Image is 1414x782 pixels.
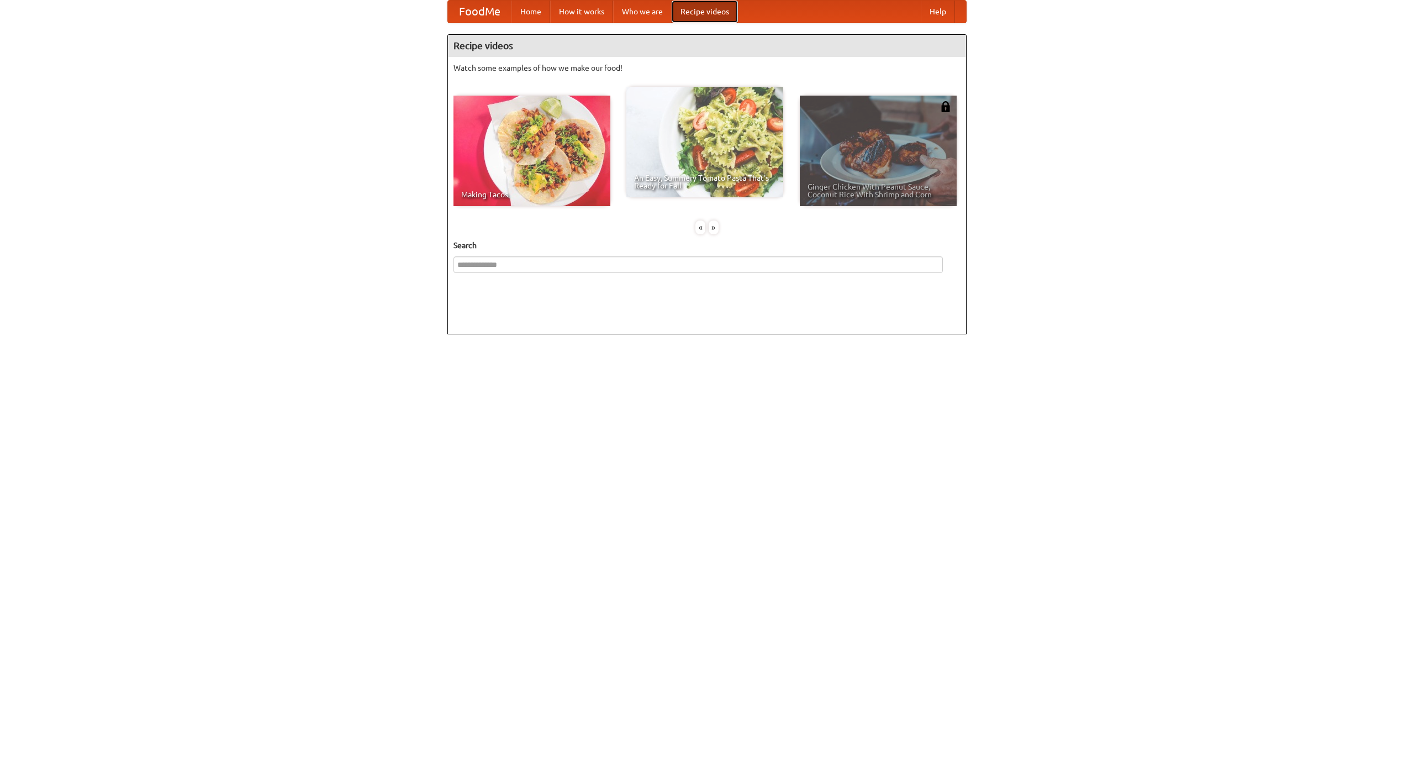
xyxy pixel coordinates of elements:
a: Recipe videos [672,1,738,23]
a: Making Tacos [453,96,610,206]
div: » [709,221,719,234]
h4: Recipe videos [448,35,966,57]
img: 483408.png [940,101,951,112]
a: Who we are [613,1,672,23]
a: FoodMe [448,1,511,23]
div: « [695,221,705,234]
a: An Easy, Summery Tomato Pasta That's Ready for Fall [626,87,783,197]
span: Making Tacos [461,191,603,198]
h5: Search [453,240,961,251]
a: Help [921,1,955,23]
a: Home [511,1,550,23]
p: Watch some examples of how we make our food! [453,62,961,74]
span: An Easy, Summery Tomato Pasta That's Ready for Fall [634,174,775,190]
a: How it works [550,1,613,23]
